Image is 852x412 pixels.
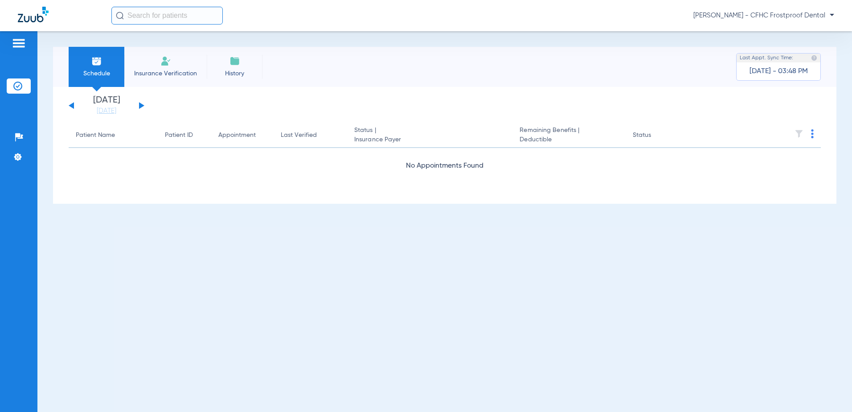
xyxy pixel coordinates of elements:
div: Patient Name [76,131,115,140]
th: Remaining Benefits | [512,123,625,148]
div: Appointment [218,131,256,140]
img: Search Icon [116,12,124,20]
img: History [229,56,240,66]
div: Patient ID [165,131,193,140]
img: last sync help info [811,55,817,61]
img: hamburger-icon [12,38,26,49]
img: Schedule [91,56,102,66]
li: [DATE] [80,96,133,115]
span: Insurance Verification [131,69,200,78]
th: Status | [347,123,512,148]
span: Last Appt. Sync Time: [740,54,793,62]
span: [DATE] - 03:48 PM [750,67,808,76]
div: No Appointments Found [69,161,821,172]
input: Search for patients [111,7,223,25]
span: Deductible [520,135,618,144]
span: [PERSON_NAME] - CFHC Frostproof Dental [693,11,834,20]
span: Insurance Payer [354,135,505,144]
img: Manual Insurance Verification [160,56,171,66]
span: Schedule [75,69,118,78]
div: Appointment [218,131,266,140]
span: History [213,69,256,78]
th: Status [626,123,686,148]
img: filter.svg [795,129,803,138]
img: group-dot-blue.svg [811,129,814,138]
div: Last Verified [281,131,340,140]
div: Patient ID [165,131,204,140]
div: Last Verified [281,131,317,140]
div: Patient Name [76,131,151,140]
a: [DATE] [80,107,133,115]
img: Zuub Logo [18,7,49,22]
iframe: Chat Widget [807,369,852,412]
